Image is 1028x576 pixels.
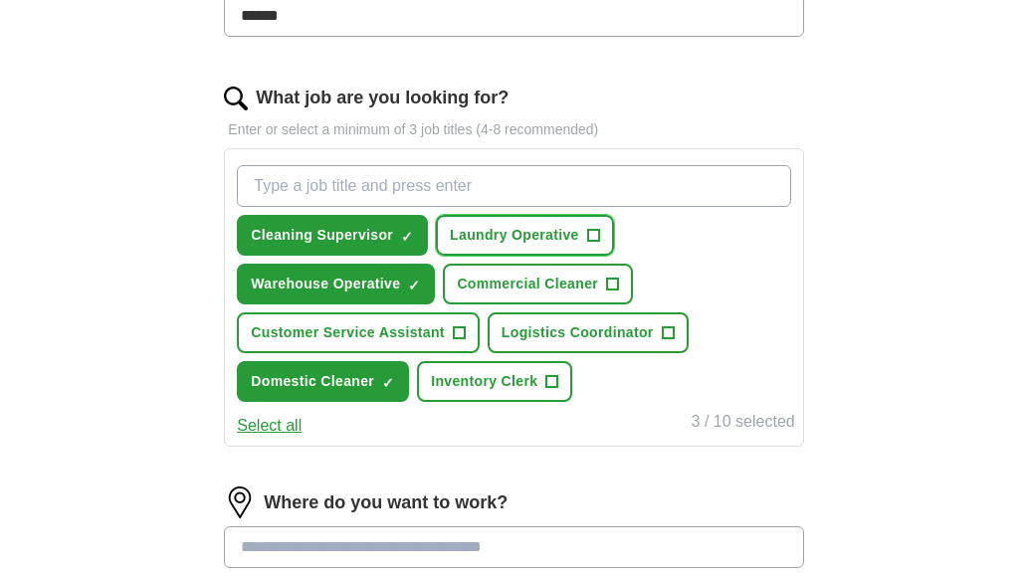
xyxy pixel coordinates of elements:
button: Inventory Clerk [417,361,572,402]
label: What job are you looking for? [256,85,509,111]
span: Laundry Operative [450,225,579,246]
button: Cleaning Supervisor✓ [237,215,428,256]
span: Warehouse Operative [251,274,400,294]
span: Domestic Cleaner [251,371,374,392]
button: Customer Service Assistant [237,312,480,353]
label: Where do you want to work? [264,489,508,516]
input: Type a job title and press enter [237,165,790,207]
span: Inventory Clerk [431,371,537,392]
span: Customer Service Assistant [251,322,445,343]
button: Laundry Operative [436,215,614,256]
button: Domestic Cleaner✓ [237,361,409,402]
button: Select all [237,414,302,438]
div: 3 / 10 selected [692,410,795,438]
span: ✓ [401,229,413,245]
img: search.png [224,87,248,110]
button: Commercial Cleaner [443,264,633,304]
span: ✓ [382,375,394,391]
span: Cleaning Supervisor [251,225,393,246]
p: Enter or select a minimum of 3 job titles (4-8 recommended) [224,119,803,140]
button: Logistics Coordinator [488,312,689,353]
span: Logistics Coordinator [502,322,654,343]
img: location.png [224,486,256,518]
button: Warehouse Operative✓ [237,264,435,304]
span: ✓ [408,278,420,293]
span: Commercial Cleaner [457,274,598,294]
